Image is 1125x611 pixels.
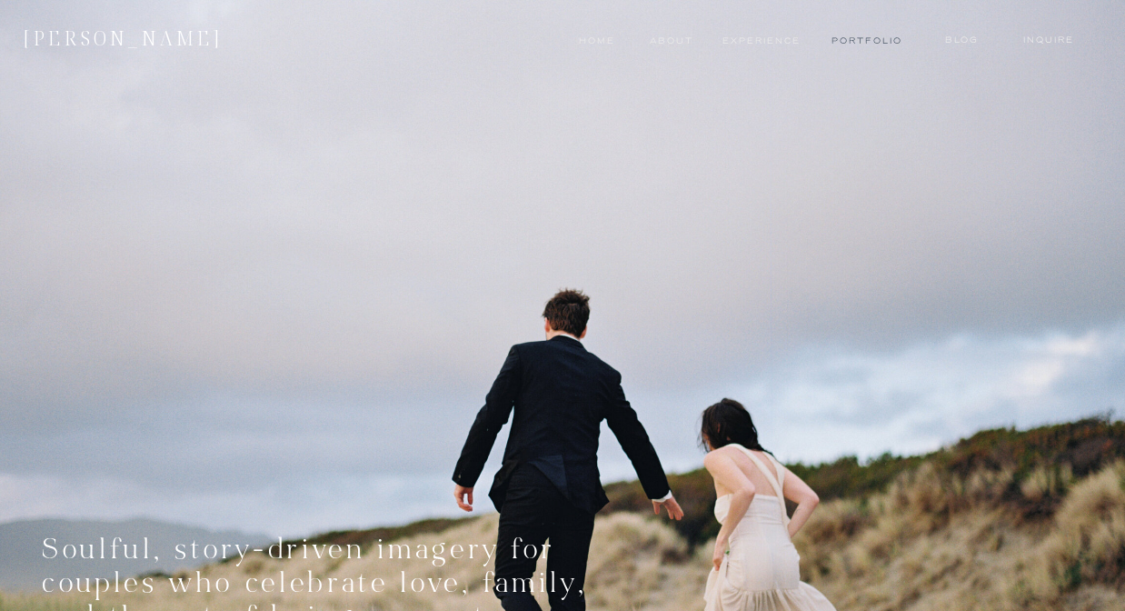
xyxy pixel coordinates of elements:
[831,34,900,48] a: Portfolio
[722,34,791,48] a: experience
[650,34,690,48] a: About
[926,33,997,47] a: blog
[24,22,237,61] p: [PERSON_NAME]
[1017,33,1080,47] a: Inquire
[576,34,617,48] a: Home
